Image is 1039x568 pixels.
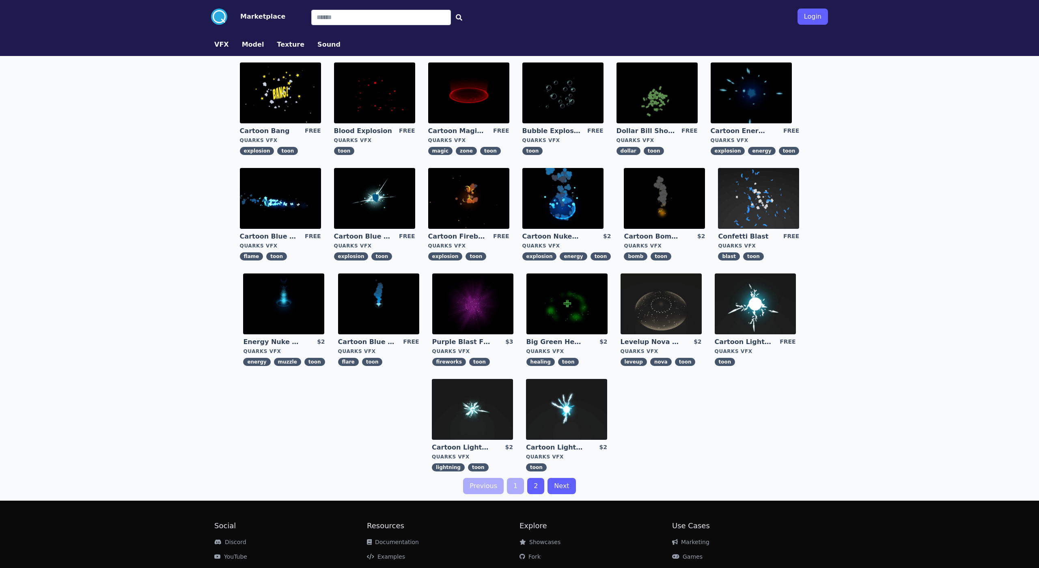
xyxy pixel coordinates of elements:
[214,539,246,545] a: Discord
[235,40,271,49] a: Model
[305,127,321,136] div: FREE
[428,252,463,260] span: explosion
[362,358,383,366] span: toon
[399,127,415,136] div: FREE
[617,137,698,144] div: Quarks VFX
[428,147,453,155] span: magic
[243,273,324,334] img: imgAlt
[526,379,607,440] img: imgAlt
[270,40,311,49] a: Texture
[522,243,611,249] div: Quarks VFX
[432,379,513,440] img: imgAlt
[621,338,679,346] a: Levelup Nova Effect
[621,273,702,334] img: imgAlt
[334,127,392,136] a: Blood Explosion
[526,463,547,471] span: toon
[526,273,608,334] img: imgAlt
[305,232,321,241] div: FREE
[403,338,419,346] div: FREE
[591,252,611,260] span: toon
[650,358,672,366] span: nova
[240,62,321,123] img: imgAlt
[367,520,519,531] h2: Resources
[466,252,486,260] span: toon
[480,147,501,155] span: toon
[697,232,705,241] div: $2
[526,348,608,355] div: Quarks VFX
[334,232,392,241] a: Cartoon Blue Gas Explosion
[779,147,800,155] span: toon
[644,147,664,155] span: toon
[334,147,355,155] span: toon
[715,348,796,355] div: Quarks VFX
[243,338,302,346] a: Energy Nuke Muzzle Flash
[311,40,347,49] a: Sound
[675,358,696,366] span: toon
[432,338,491,346] a: Purple Blast Fireworks
[743,252,764,260] span: toon
[456,147,477,155] span: zone
[277,40,304,49] button: Texture
[371,252,392,260] span: toon
[432,454,513,460] div: Quarks VFX
[624,252,647,260] span: bomb
[718,168,799,229] img: imgAlt
[311,10,451,25] input: Search
[240,232,298,241] a: Cartoon Blue Flamethrower
[432,348,513,355] div: Quarks VFX
[672,520,825,531] h2: Use Cases
[715,358,735,366] span: toon
[526,443,584,452] a: Cartoon Lightning Ball with Bloom
[617,127,675,136] a: Dollar Bill Shower
[621,348,702,355] div: Quarks VFX
[599,443,607,452] div: $2
[711,62,792,123] img: imgAlt
[798,5,828,28] a: Login
[432,443,490,452] a: Cartoon Lightning Ball Explosion
[519,520,672,531] h2: Explore
[617,62,698,123] img: imgAlt
[681,127,697,136] div: FREE
[208,40,235,49] a: VFX
[522,147,543,155] span: toon
[493,127,509,136] div: FREE
[334,252,369,260] span: explosion
[711,127,769,136] a: Cartoon Energy Explosion
[624,232,682,241] a: Cartoon Bomb Fuse
[334,137,415,144] div: Quarks VFX
[240,147,274,155] span: explosion
[334,62,415,123] img: imgAlt
[428,232,487,241] a: Cartoon Fireball Explosion
[432,463,465,471] span: lightning
[338,338,397,346] a: Cartoon Blue Flare
[522,252,557,260] span: explosion
[587,127,603,136] div: FREE
[558,358,579,366] span: toon
[317,338,325,346] div: $2
[338,273,419,334] img: imgAlt
[428,243,509,249] div: Quarks VFX
[214,553,247,560] a: YouTube
[240,168,321,229] img: imgAlt
[317,40,341,49] button: Sound
[214,520,367,531] h2: Social
[240,137,321,144] div: Quarks VFX
[522,127,581,136] a: Bubble Explosion
[715,338,773,346] a: Cartoon Lightning Ball
[548,478,576,494] a: Next
[334,243,415,249] div: Quarks VFX
[780,338,795,346] div: FREE
[432,273,513,334] img: imgAlt
[519,553,541,560] a: Fork
[694,338,701,346] div: $2
[651,252,671,260] span: toon
[367,539,419,545] a: Documentation
[266,252,287,260] span: toon
[240,12,285,22] button: Marketplace
[718,252,740,260] span: blast
[560,252,587,260] span: energy
[240,127,298,136] a: Cartoon Bang
[428,137,509,144] div: Quarks VFX
[624,243,705,249] div: Quarks VFX
[748,147,775,155] span: energy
